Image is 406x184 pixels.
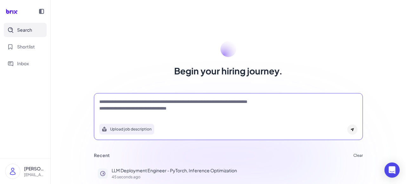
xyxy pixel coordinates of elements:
span: Inbox [17,60,29,67]
p: [PERSON_NAME] [24,165,45,172]
button: Clear [353,154,363,157]
div: Open Intercom Messenger [384,162,400,178]
button: Inbox [4,56,47,71]
h1: Begin your hiring journey. [174,65,283,77]
button: LLM Deployment Engineer - PyTorch, Inference Optimization45 seconds ago [94,163,363,183]
button: Shortlist [4,40,47,54]
h3: Recent [94,153,110,158]
button: Search using job description [99,124,154,135]
button: Search [4,23,47,37]
p: 45 seconds ago [112,175,359,179]
span: Search [17,27,32,33]
span: Shortlist [17,43,35,50]
p: [EMAIL_ADDRESS][DOMAIN_NAME] [24,172,45,178]
p: LLM Deployment Engineer - PyTorch, Inference Optimization [112,167,359,174]
img: user_logo.png [5,164,20,179]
